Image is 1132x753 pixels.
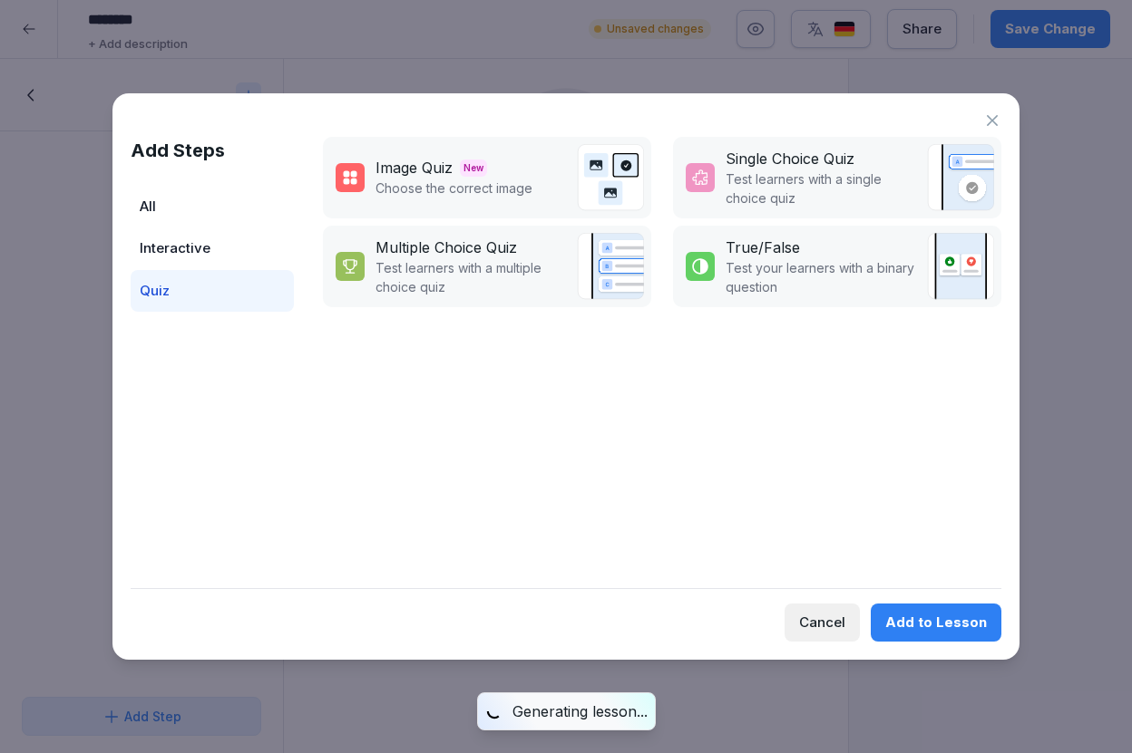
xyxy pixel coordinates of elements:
div: Add to Lesson [885,613,987,632]
p: Test learners with a single choice quiz [726,169,918,208]
p: Test your learners with a binary question [726,258,918,296]
div: Interactive [131,227,294,270]
button: Add to Lesson [871,603,1001,642]
span: New [460,159,487,177]
div: True/False [726,237,800,258]
div: Multiple Choice Quiz [376,237,517,258]
img: image_quiz.svg [577,144,644,211]
div: Quiz [131,270,294,313]
div: Cancel [799,613,845,632]
button: Cancel [785,603,860,642]
div: All [131,186,294,228]
img: single_choice_quiz.svg [927,144,994,211]
div: Image Quiz [376,157,453,179]
img: quiz.svg [577,233,644,300]
p: Test learners with a multiple choice quiz [376,258,568,296]
p: Choose the correct image [376,179,532,198]
h1: Add Steps [131,137,294,164]
img: true_false.svg [927,233,994,300]
div: Single Choice Quiz [726,148,854,169]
